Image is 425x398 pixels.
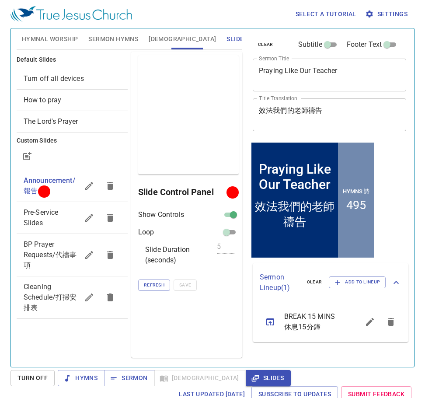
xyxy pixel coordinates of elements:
[296,9,356,20] span: Select a tutorial
[149,34,216,45] span: [DEMOGRAPHIC_DATA]
[111,373,147,384] span: Sermon
[138,185,230,199] h6: Slide Control Panel
[17,136,128,146] h6: Custom Slides
[253,373,284,384] span: Slides
[292,6,360,22] button: Select a tutorial
[10,6,132,22] img: True Jesus Church
[347,39,382,50] span: Footer Text
[145,244,213,265] p: Slide Duration (seconds)
[17,90,128,111] div: How to pray
[24,117,78,126] span: [object Object]
[259,66,400,83] textarea: Praying Like Our Teacher
[249,140,376,260] iframe: from-child
[246,370,291,386] button: Slides
[24,283,77,312] span: Cleaning Schedule/打掃安排表
[65,373,98,384] span: Hymns
[253,39,279,50] button: clear
[367,9,408,20] span: Settings
[17,276,128,318] div: Cleaning Schedule/打掃安排表
[17,68,128,89] div: Turn off all devices
[363,6,411,22] button: Settings
[260,272,300,293] p: Sermon Lineup ( 1 )
[138,279,170,291] button: Refresh
[138,227,154,237] p: Loop
[284,311,338,332] span: BREAK 15 MINS 休息15分鐘
[17,170,128,202] div: Announcement/報告
[88,34,138,45] span: Sermon Hymns
[17,373,48,384] span: Turn Off
[24,96,62,104] span: [object Object]
[22,34,78,45] span: Hymnal Worship
[259,106,400,123] textarea: 效法我們的老師禱告
[17,202,128,234] div: Pre-Service Slides
[298,39,322,50] span: Subtitle
[226,34,247,45] span: Slides
[329,276,386,288] button: Add to Lineup
[138,209,184,220] p: Show Controls
[307,278,322,286] span: clear
[10,370,55,386] button: Turn Off
[334,278,380,286] span: Add to Lineup
[17,111,128,132] div: The Lord's Prayer
[24,74,84,83] span: [object Object]
[253,302,408,342] ul: sermon lineup list
[17,234,128,276] div: BP Prayer Requests/代禱事項
[258,41,273,49] span: clear
[302,277,327,287] button: clear
[144,281,164,289] span: Refresh
[253,263,408,302] div: Sermon Lineup(1)clearAdd to Lineup
[24,176,75,195] span: Announcement/報告
[104,370,154,386] button: Sermon
[24,208,59,227] span: Pre-Service Slides
[17,55,128,65] h6: Default Slides
[24,240,77,269] span: BP Prayer Requests/代禱事項
[58,370,105,386] button: Hymns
